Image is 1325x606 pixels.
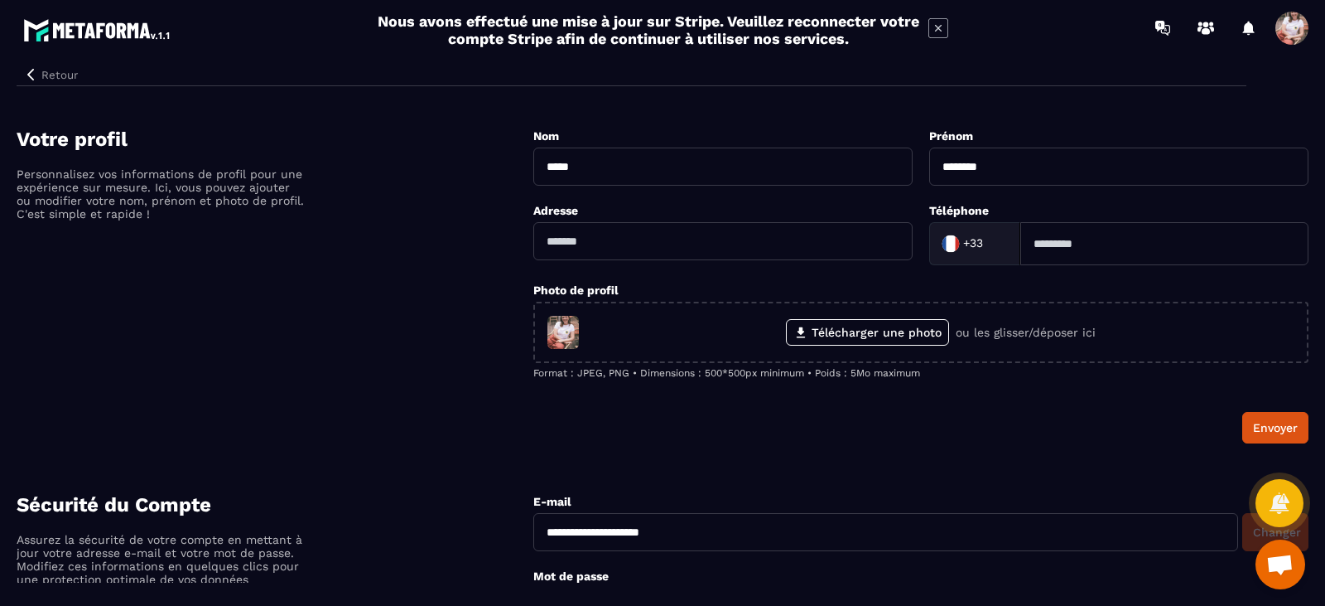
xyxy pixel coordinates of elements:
p: Assurez la sécurité de votre compte en mettant à jour votre adresse e-mail et votre mot de passe.... [17,533,306,599]
label: E-mail [533,495,571,508]
button: Envoyer [1242,412,1308,444]
input: Search for option [986,231,1003,256]
a: Ouvrir le chat [1255,540,1305,589]
p: Personnalisez vos informations de profil pour une expérience sur mesure. Ici, vous pouvez ajouter... [17,167,306,221]
label: Adresse [533,204,578,217]
label: Téléphone [929,204,989,217]
button: Retour [17,64,84,85]
p: ou les glisser/déposer ici [956,326,1096,339]
img: Country Flag [934,227,967,260]
p: Format : JPEG, PNG • Dimensions : 500*500px minimum • Poids : 5Mo maximum [533,367,1308,379]
h2: Nous avons effectué une mise à jour sur Stripe. Veuillez reconnecter votre compte Stripe afin de ... [377,12,920,47]
label: Mot de passe [533,570,609,583]
label: Photo de profil [533,284,619,297]
label: Prénom [929,129,973,143]
h4: Sécurité du Compte [17,493,533,516]
label: Télécharger une photo [786,319,949,346]
div: Search for option [929,222,1020,265]
span: +33 [963,235,983,252]
h4: Votre profil [17,128,533,151]
label: Nom [533,129,559,143]
img: logo [23,15,172,45]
